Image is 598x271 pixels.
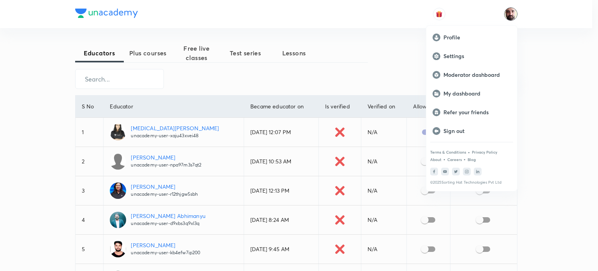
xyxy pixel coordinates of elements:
[443,156,446,163] div: •
[430,180,513,185] p: © 2025 Sorting Hat Technologies Pvt Ltd
[463,156,466,163] div: •
[443,53,511,60] p: Settings
[468,157,476,162] a: Blog
[443,128,511,135] p: Sign out
[447,157,462,162] a: Careers
[426,47,517,66] a: Settings
[443,109,511,116] p: Refer your friends
[426,66,517,84] a: Moderator dashboard
[426,103,517,122] a: Refer your friends
[426,28,517,47] a: Profile
[472,150,497,154] a: Privacy Policy
[430,150,466,154] a: Terms & Conditions
[430,157,441,162] a: About
[426,84,517,103] a: My dashboard
[443,71,511,78] p: Moderator dashboard
[468,149,470,156] div: •
[443,34,511,41] p: Profile
[443,90,511,97] p: My dashboard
